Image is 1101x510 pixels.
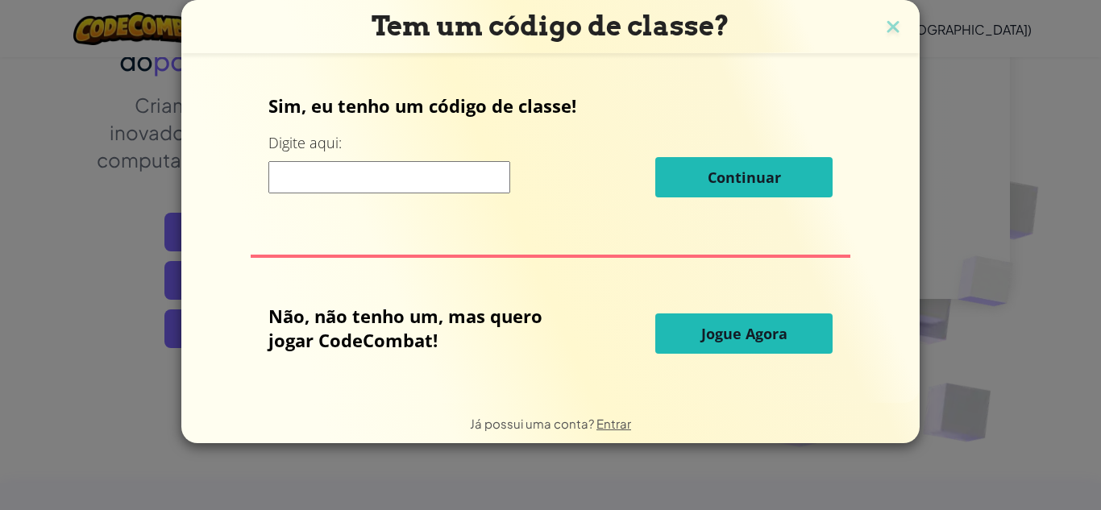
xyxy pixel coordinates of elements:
[596,416,631,431] a: Entrar
[655,313,833,354] button: Jogue Agora
[883,16,904,40] img: ícone de fechamento
[708,168,781,187] font: Continuar
[268,93,576,118] font: Sim, eu tenho um código de classe!
[655,157,833,197] button: Continuar
[372,10,729,42] font: Tem um código de classe?
[470,416,594,431] font: Já possui uma conta?
[701,324,787,343] font: Jogue Agora
[268,304,542,352] font: Não, não tenho um, mas quero jogar CodeCombat!
[268,133,342,152] font: Digite aqui:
